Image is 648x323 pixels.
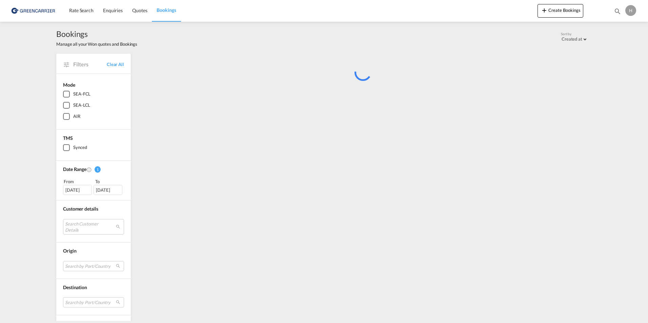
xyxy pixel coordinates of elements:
md-icon: icon-magnify [614,7,621,15]
span: Origin [63,248,76,254]
span: Bookings [157,7,176,13]
div: Created at [562,36,582,42]
div: Synced [73,144,87,151]
div: H [625,5,636,16]
div: Destination [63,284,124,291]
span: Enquiries [103,7,123,13]
div: [DATE] [94,185,122,195]
span: Destination [63,284,87,290]
md-icon: Created On [86,167,92,172]
md-icon: icon-plus 400-fg [540,6,548,14]
md-checkbox: AIR [63,113,124,120]
div: SEA-FCL [73,91,90,98]
span: Mode [63,82,75,88]
md-checkbox: SEA-LCL [63,102,124,109]
span: Date Range [63,166,86,172]
div: From [63,178,93,185]
span: TMS [63,135,73,141]
button: icon-plus 400-fgCreate Bookings [538,4,583,18]
div: icon-magnify [614,7,621,18]
span: Manage all your Won quotes and Bookings [56,41,137,47]
span: Sort by [561,31,571,36]
md-checkbox: Synced [63,144,124,151]
span: Filters [73,61,107,68]
div: SEA-LCL [73,102,90,109]
div: Customer details [63,206,124,212]
div: AIR [73,113,80,120]
span: Rate Search [69,7,94,13]
span: Bookings [56,28,137,39]
span: From To [DATE][DATE] [63,178,124,195]
div: [DATE] [63,185,92,195]
div: To [95,178,124,185]
a: Clear All [107,61,124,67]
span: Customer details [63,206,98,212]
span: 1 [95,166,101,173]
img: e39c37208afe11efa9cb1d7a6ea7d6f5.png [10,3,56,18]
span: Quotes [132,7,147,13]
div: Origin [63,247,124,254]
md-checkbox: SEA-FCL [63,91,124,98]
